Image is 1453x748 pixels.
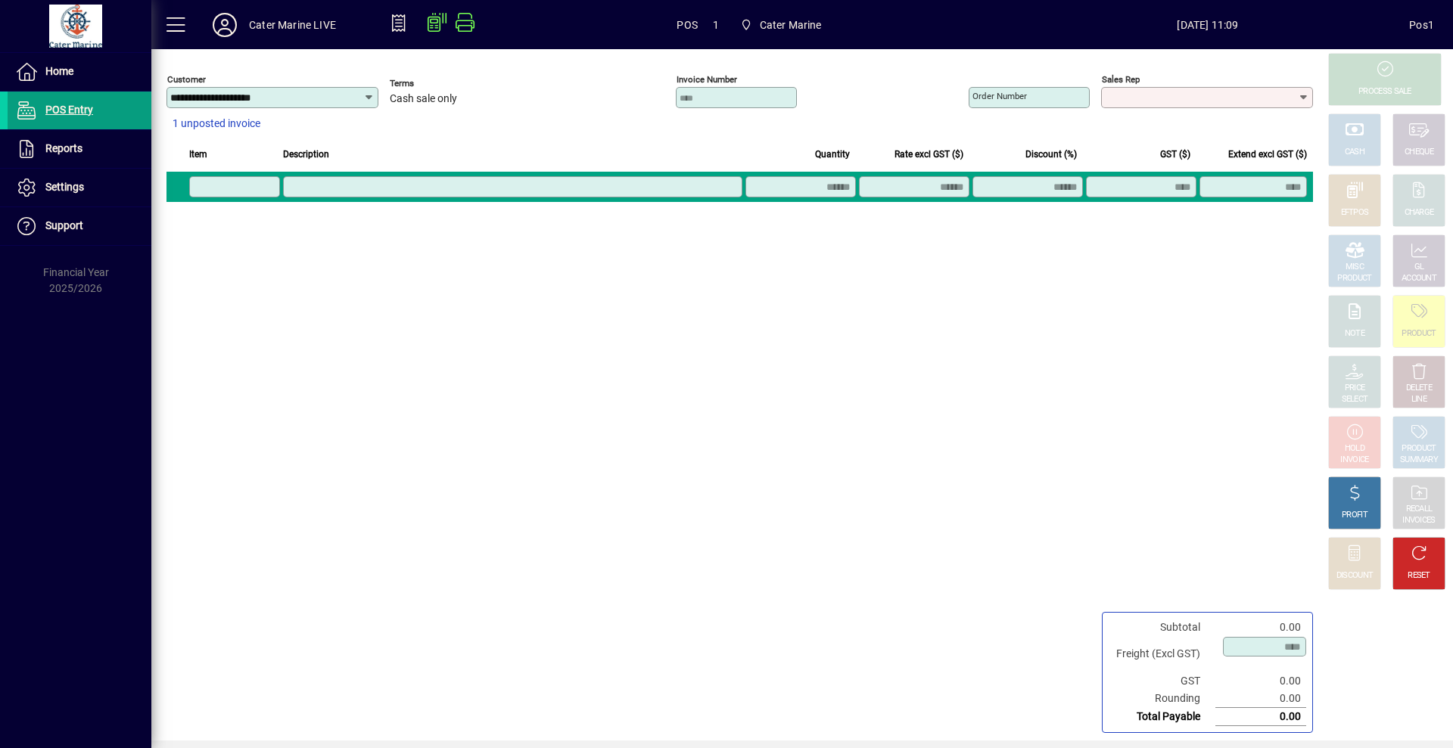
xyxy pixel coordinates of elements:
div: MISC [1346,262,1364,273]
div: NOTE [1345,328,1364,340]
div: GL [1414,262,1424,273]
div: DISCOUNT [1336,570,1373,582]
span: Item [189,146,207,163]
span: Rate excl GST ($) [895,146,963,163]
button: Profile [201,11,249,39]
td: 0.00 [1215,619,1306,636]
div: PROCESS SALE [1358,86,1411,98]
span: POS [677,13,698,37]
td: 0.00 [1215,690,1306,708]
mat-label: Invoice number [677,74,737,85]
div: EFTPOS [1341,207,1369,219]
a: Home [8,53,151,91]
span: Home [45,65,73,77]
div: RECALL [1406,504,1433,515]
div: CHEQUE [1405,147,1433,158]
div: PROFIT [1342,510,1367,521]
a: Settings [8,169,151,206]
span: [DATE] 11:09 [1007,13,1410,37]
mat-label: Sales rep [1102,74,1140,85]
span: Cater Marine [734,11,828,39]
mat-label: Customer [167,74,206,85]
span: Settings [45,181,84,193]
div: LINE [1411,394,1427,405]
mat-label: Order number [972,91,1027,101]
div: RESET [1408,570,1430,582]
div: HOLD [1345,443,1364,455]
div: INVOICE [1340,455,1368,466]
td: GST [1109,672,1215,690]
div: CHARGE [1405,207,1434,219]
span: Cash sale only [390,93,457,105]
div: PRODUCT [1337,273,1371,284]
div: Cater Marine LIVE [249,13,336,37]
div: PRODUCT [1402,328,1436,340]
div: PRICE [1345,383,1365,394]
td: 0.00 [1215,708,1306,726]
span: Support [45,219,83,231]
td: Rounding [1109,690,1215,708]
div: SELECT [1342,394,1368,405]
div: INVOICES [1402,515,1435,526]
td: Freight (Excl GST) [1109,636,1215,672]
span: GST ($) [1160,146,1190,163]
td: Subtotal [1109,619,1215,636]
div: SUMMARY [1400,455,1438,466]
a: Reports [8,130,151,168]
button: 1 unposted invoice [166,110,266,138]
div: PRODUCT [1402,443,1436,455]
a: Support [8,207,151,245]
div: DELETE [1406,383,1432,394]
span: Terms [390,79,481,88]
span: Extend excl GST ($) [1228,146,1307,163]
span: Cater Marine [760,13,822,37]
span: Description [283,146,329,163]
span: Quantity [815,146,850,163]
span: 1 unposted invoice [173,116,260,132]
td: 0.00 [1215,672,1306,690]
span: Discount (%) [1025,146,1077,163]
div: ACCOUNT [1402,273,1436,284]
div: Pos1 [1409,13,1434,37]
td: Total Payable [1109,708,1215,726]
span: Reports [45,142,82,154]
div: CASH [1345,147,1364,158]
span: POS Entry [45,104,93,116]
span: 1 [713,13,719,37]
